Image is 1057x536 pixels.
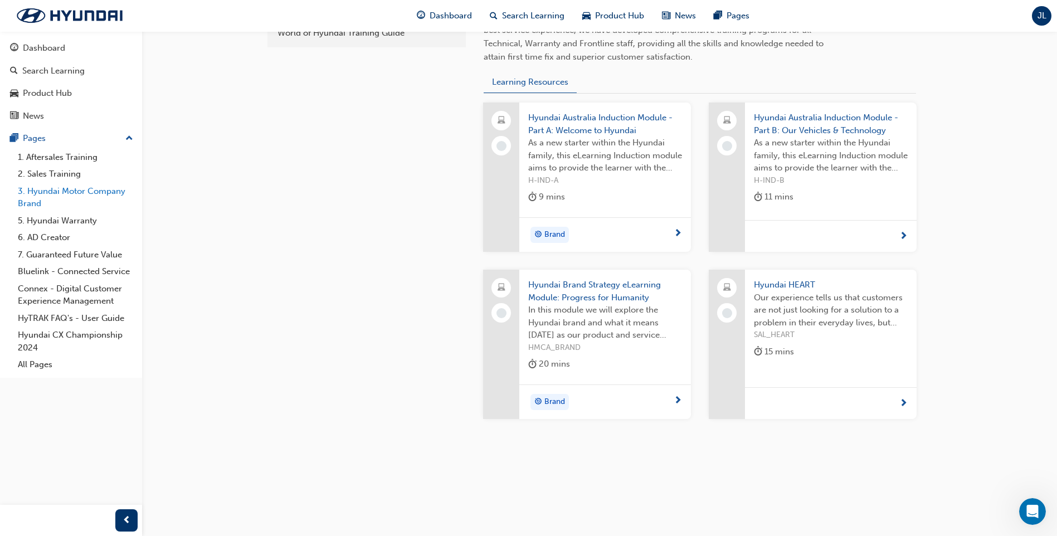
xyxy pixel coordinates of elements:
span: Our experience tells us that customers are not just looking for a solution to a problem in their ... [754,291,908,329]
img: Trak [6,4,134,27]
span: up-icon [125,131,133,146]
a: Hyundai HEARTOur experience tells us that customers are not just looking for a solution to a prob... [709,270,917,419]
span: news-icon [10,111,18,121]
span: prev-icon [123,514,131,528]
span: news-icon [662,9,670,23]
button: JL [1032,6,1051,26]
button: Pages [4,128,138,149]
a: World of Hyundai Training Guide [272,23,461,43]
iframe: Intercom live chat [1019,498,1046,525]
div: 9 mins [528,190,565,204]
a: guage-iconDashboard [408,4,481,27]
span: Pages [727,9,749,22]
div: Search Learning [22,65,85,77]
span: H-IND-B [754,174,908,187]
a: pages-iconPages [705,4,758,27]
a: 2. Sales Training [13,165,138,183]
span: In this module we will explore the Hyundai brand and what it means [DATE] as our product and serv... [528,304,682,342]
span: Search Learning [502,9,564,22]
span: duration-icon [754,190,762,204]
div: Dashboard [23,42,65,55]
span: pages-icon [10,134,18,144]
a: News [4,106,138,126]
button: Learning Resources [484,72,577,94]
a: news-iconNews [653,4,705,27]
span: laptop-icon [498,281,505,295]
span: target-icon [534,395,542,410]
span: Brand [544,396,565,408]
div: 11 mins [754,190,793,204]
span: laptop-icon [723,281,731,295]
a: Connex - Digital Customer Experience Management [13,280,138,310]
a: Hyundai Brand Strategy eLearning Module: Progress for HumanityIn this module we will explore the ... [483,270,691,419]
div: World of Hyundai Training Guide [277,27,456,40]
span: H-IND-A [528,174,682,187]
div: News [23,110,44,123]
a: HyTRAK FAQ's - User Guide [13,310,138,327]
span: learningRecordVerb_NONE-icon [496,308,506,318]
div: 15 mins [754,345,794,359]
span: next-icon [899,399,908,409]
span: duration-icon [528,190,537,204]
span: Product Hub [595,9,644,22]
a: 1. Aftersales Training [13,149,138,166]
a: 7. Guaranteed Future Value [13,246,138,264]
span: Dashboard [430,9,472,22]
span: By acknowledging continuous advancements in technology and our customer’s desire for the best ser... [484,12,847,62]
span: As a new starter within the Hyundai family, this eLearning Induction module aims to provide the l... [528,137,682,174]
span: HMCA_BRAND [528,342,682,354]
button: DashboardSearch LearningProduct HubNews [4,36,138,128]
a: All Pages [13,356,138,373]
span: search-icon [10,66,18,76]
a: search-iconSearch Learning [481,4,573,27]
a: 5. Hyundai Warranty [13,212,138,230]
span: Hyundai Australia Induction Module - Part B: Our Vehicles & Technology [754,111,908,137]
span: JL [1037,9,1046,22]
div: Product Hub [23,87,72,100]
span: learningRecordVerb_NONE-icon [722,141,732,151]
a: Product Hub [4,83,138,104]
div: Pages [23,132,46,145]
a: Dashboard [4,38,138,59]
span: target-icon [534,228,542,242]
span: learningRecordVerb_NONE-icon [722,308,732,318]
span: Hyundai Brand Strategy eLearning Module: Progress for Humanity [528,279,682,304]
span: Hyundai Australia Induction Module - Part A: Welcome to Hyundai [528,111,682,137]
span: Hyundai HEART [754,279,908,291]
span: guage-icon [10,43,18,53]
span: search-icon [490,9,498,23]
span: learningRecordVerb_NONE-icon [496,141,506,151]
a: Search Learning [4,61,138,81]
span: next-icon [674,396,682,406]
span: pages-icon [714,9,722,23]
span: Brand [544,228,565,241]
span: guage-icon [417,9,425,23]
span: SAL_HEART [754,329,908,342]
a: Bluelink - Connected Service [13,263,138,280]
span: laptop-icon [723,114,731,128]
span: duration-icon [528,357,537,371]
span: As a new starter within the Hyundai family, this eLearning Induction module aims to provide the l... [754,137,908,174]
a: 3. Hyundai Motor Company Brand [13,183,138,212]
a: car-iconProduct Hub [573,4,653,27]
a: Hyundai Australia Induction Module - Part B: Our Vehicles & TechnologyAs a new starter within the... [709,103,917,252]
span: News [675,9,696,22]
span: laptop-icon [498,114,505,128]
a: 6. AD Creator [13,229,138,246]
span: car-icon [10,89,18,99]
span: next-icon [674,229,682,239]
span: duration-icon [754,345,762,359]
a: Hyundai CX Championship 2024 [13,327,138,356]
span: car-icon [582,9,591,23]
span: next-icon [899,232,908,242]
a: Hyundai Australia Induction Module - Part A: Welcome to HyundaiAs a new starter within the Hyunda... [483,103,691,252]
div: 20 mins [528,357,570,371]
